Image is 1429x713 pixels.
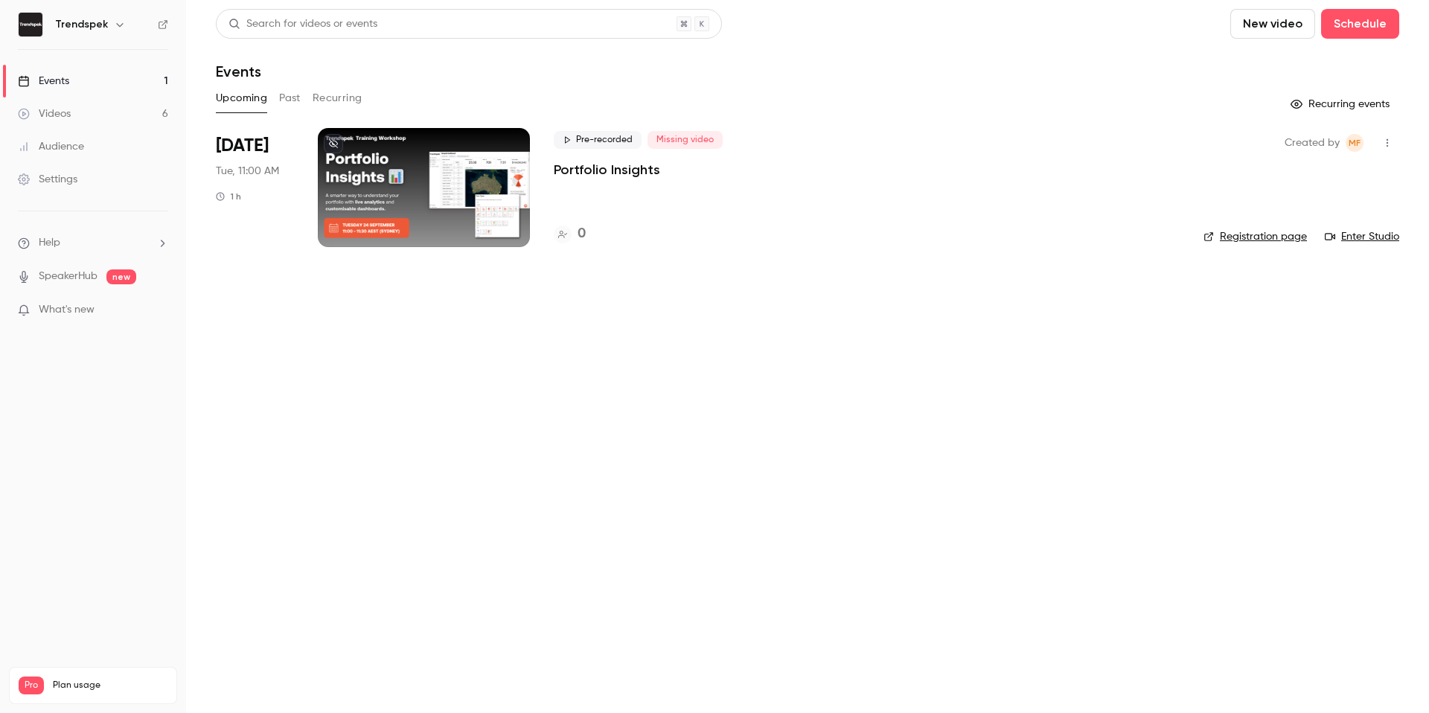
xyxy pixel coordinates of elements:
[1346,134,1364,152] span: Miranda Freeman
[554,161,660,179] a: Portfolio Insights
[216,164,279,179] span: Tue, 11:00 AM
[1230,9,1315,39] button: New video
[216,86,267,110] button: Upcoming
[55,17,108,32] h6: Trendspek
[150,304,168,317] iframe: Noticeable Trigger
[39,302,95,318] span: What's new
[1285,134,1340,152] span: Created by
[216,134,269,158] span: [DATE]
[18,74,69,89] div: Events
[19,677,44,694] span: Pro
[19,13,42,36] img: Trendspek
[18,172,77,187] div: Settings
[1284,92,1399,116] button: Recurring events
[1321,9,1399,39] button: Schedule
[554,224,586,244] a: 0
[648,131,723,149] span: Missing video
[53,680,167,691] span: Plan usage
[279,86,301,110] button: Past
[216,128,294,247] div: Sep 23 Tue, 11:00 AM (Australia/Sydney)
[1203,229,1307,244] a: Registration page
[18,235,168,251] li: help-dropdown-opener
[228,16,377,32] div: Search for videos or events
[18,106,71,121] div: Videos
[216,63,261,80] h1: Events
[106,269,136,284] span: new
[1349,134,1361,152] span: MF
[1325,229,1399,244] a: Enter Studio
[578,224,586,244] h4: 0
[554,131,642,149] span: Pre-recorded
[216,191,241,202] div: 1 h
[39,269,97,284] a: SpeakerHub
[18,139,84,154] div: Audience
[313,86,362,110] button: Recurring
[39,235,60,251] span: Help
